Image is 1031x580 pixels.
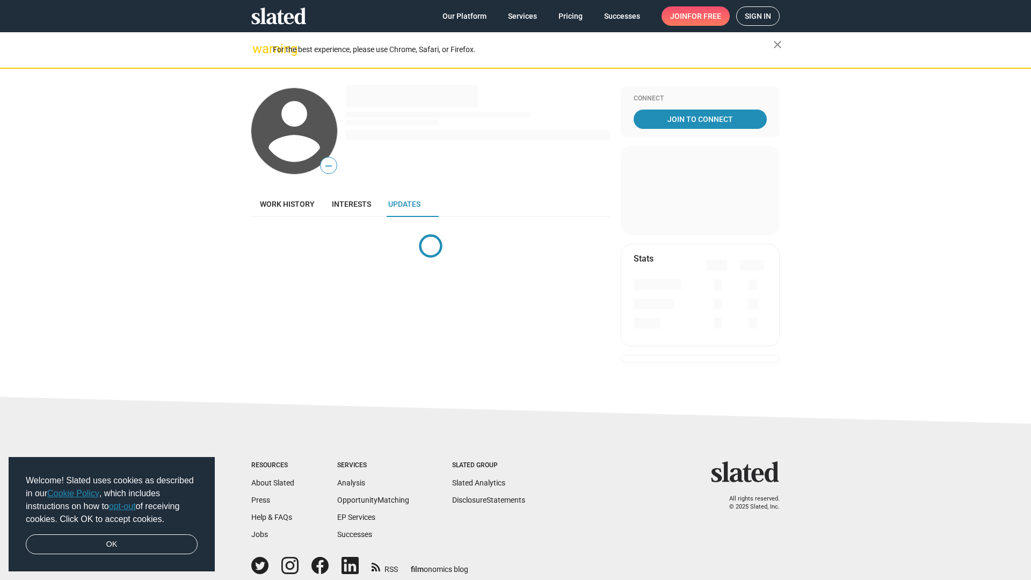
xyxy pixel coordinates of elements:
p: All rights reserved. © 2025 Slated, Inc. [718,495,780,511]
span: Interests [332,200,371,208]
span: for free [687,6,721,26]
span: Join To Connect [636,110,765,129]
a: DisclosureStatements [452,496,525,504]
span: Welcome! Slated uses cookies as described in our , which includes instructions on how to of recei... [26,474,198,526]
div: cookieconsent [9,457,215,572]
a: About Slated [251,479,294,487]
a: Cookie Policy [47,489,99,498]
div: Services [337,461,409,470]
a: Slated Analytics [452,479,505,487]
a: Sign in [736,6,780,26]
a: Successes [596,6,649,26]
a: Interests [323,191,380,217]
a: Updates [380,191,429,217]
a: Join To Connect [634,110,767,129]
a: opt-out [109,502,136,511]
a: Pricing [550,6,591,26]
div: Slated Group [452,461,525,470]
mat-icon: close [771,38,784,51]
mat-icon: warning [252,42,265,55]
span: Work history [260,200,315,208]
a: Help & FAQs [251,513,292,521]
span: — [321,159,337,173]
div: Resources [251,461,294,470]
a: filmonomics blog [411,556,468,575]
div: Connect [634,95,767,103]
a: Successes [337,530,372,539]
a: dismiss cookie message [26,534,198,555]
span: Our Platform [442,6,487,26]
span: Join [670,6,721,26]
a: Our Platform [434,6,495,26]
a: Press [251,496,270,504]
a: OpportunityMatching [337,496,409,504]
a: Joinfor free [662,6,730,26]
span: Services [508,6,537,26]
a: Services [499,6,546,26]
a: EP Services [337,513,375,521]
span: Successes [604,6,640,26]
span: Updates [388,200,420,208]
a: Work history [251,191,323,217]
a: Jobs [251,530,268,539]
a: RSS [372,558,398,575]
div: For the best experience, please use Chrome, Safari, or Firefox. [273,42,773,57]
span: Sign in [745,7,771,25]
mat-card-title: Stats [634,253,654,264]
span: film [411,565,424,574]
span: Pricing [558,6,583,26]
a: Analysis [337,479,365,487]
